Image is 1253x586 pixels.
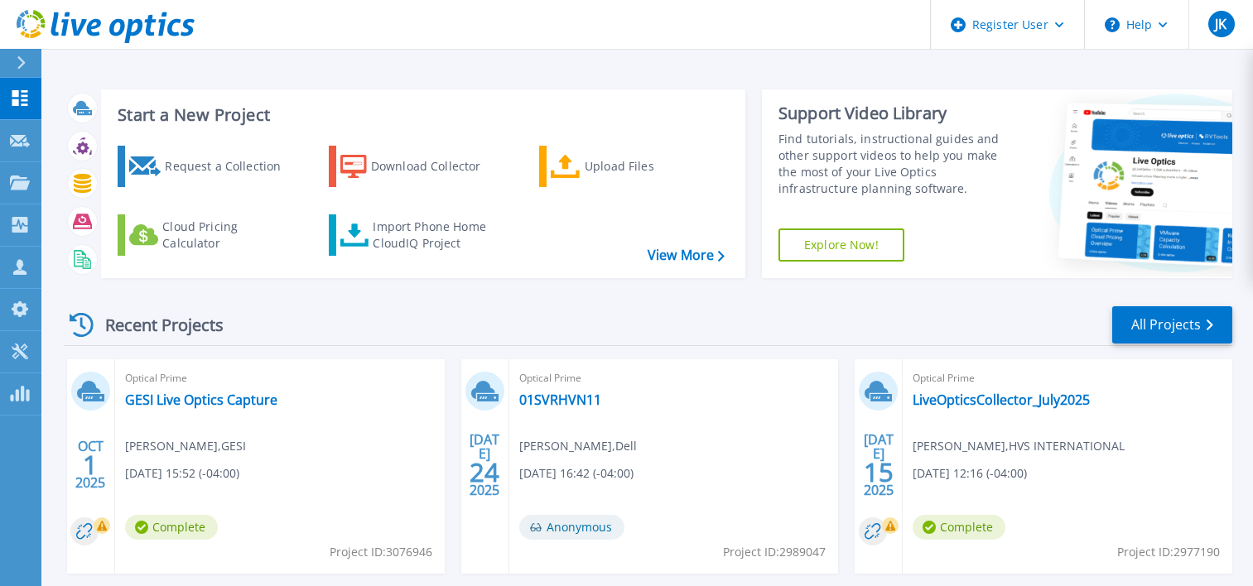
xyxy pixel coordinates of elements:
div: [DATE] 2025 [863,435,894,495]
div: OCT 2025 [75,435,106,495]
div: Import Phone Home CloudIQ Project [373,219,502,252]
div: Download Collector [371,150,504,183]
span: Project ID: 2989047 [723,543,826,561]
a: View More [648,247,725,263]
span: Project ID: 3076946 [330,543,432,561]
div: Cloud Pricing Calculator [162,219,295,252]
div: Support Video Library [778,103,1014,124]
span: 24 [470,465,499,479]
span: Complete [913,515,1005,540]
span: [PERSON_NAME] , GESI [125,437,246,455]
span: 1 [83,458,98,472]
div: Find tutorials, instructional guides and other support videos to help you make the most of your L... [778,131,1014,197]
span: Anonymous [519,515,624,540]
div: Request a Collection [165,150,297,183]
a: Download Collector [329,146,513,187]
span: Project ID: 2977190 [1117,543,1220,561]
span: JK [1215,17,1226,31]
a: Request a Collection [118,146,302,187]
div: Upload Files [585,150,717,183]
div: Recent Projects [64,305,246,345]
span: Optical Prime [519,369,829,387]
span: [PERSON_NAME] , Dell [519,437,637,455]
span: [PERSON_NAME] , HVS INTERNATIONAL [913,437,1125,455]
a: All Projects [1112,306,1232,343]
span: 15 [864,465,894,479]
span: [DATE] 15:52 (-04:00) [125,464,239,483]
div: [DATE] 2025 [469,435,500,495]
a: Cloud Pricing Calculator [118,214,302,256]
h3: Start a New Project [118,106,724,124]
span: Optical Prime [913,369,1222,387]
a: 01SVRHVN11 [519,391,601,408]
span: [DATE] 16:42 (-04:00) [519,464,634,483]
a: Explore Now! [778,228,904,262]
span: Complete [125,515,218,540]
a: LiveOpticsCollector_July2025 [913,391,1090,408]
span: [DATE] 12:16 (-04:00) [913,464,1027,483]
a: Upload Files [539,146,724,187]
span: Optical Prime [125,369,435,387]
a: GESI Live Optics Capture [125,391,277,408]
